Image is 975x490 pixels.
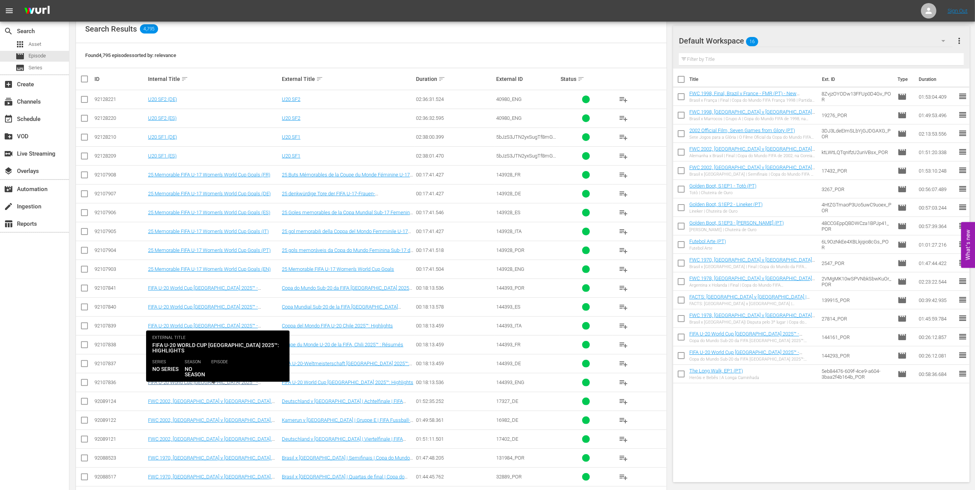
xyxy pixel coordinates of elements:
a: U20 SF1 [282,134,300,140]
span: 144393_FR [496,342,520,347]
span: 143928_ENG [496,266,524,272]
a: U20 SF2 [282,96,300,102]
td: 48CCGEppQBDWCza1BPJp41_POR [818,217,895,235]
button: playlist_add [614,354,633,373]
td: 02:13:53.556 [916,124,958,143]
div: 92107905 [94,228,146,234]
span: playlist_add [619,170,628,180]
button: playlist_add [614,449,633,467]
span: 40980_ENG [496,115,522,121]
a: FIFA U-20 World Cup [GEOGRAPHIC_DATA] 2025™ - Highlights Bundle Round of 16 (IT) [148,323,261,334]
td: 144161_POR [818,328,895,346]
div: Copa do Mundo Sub-20 da FIFA [GEOGRAPHIC_DATA] 2025™: Melhores Momentos [689,357,815,362]
span: playlist_add [619,133,628,142]
td: 00:57:03.244 [916,198,958,217]
a: 25 Memorable FIFA U-17 Women’s World Cup Goals (FR) [148,172,270,178]
div: 01:44:45.762 [416,474,494,480]
div: 92107839 [94,323,146,329]
a: FWC 1970, [GEOGRAPHIC_DATA] v [GEOGRAPHIC_DATA], Semi-Finals - FMR (PT) [148,455,275,467]
span: playlist_add [619,321,628,331]
div: Brasil x [GEOGRAPHIC_DATA]| Disputa pelo 3º lugar | Copa do Mundo FIFA de 1978, na [GEOGRAPHIC_DA... [689,320,815,325]
button: more_vert [955,32,964,50]
span: 143928_ES [496,210,520,215]
td: 139915_POR [818,291,895,309]
span: reorder [958,92,967,101]
div: Brasil x [GEOGRAPHIC_DATA] | Semifinais | Copa do Mundo FIFA de 2002, na Coreia e no [GEOGRAPHIC_... [689,172,815,177]
div: Default Workspace [679,30,953,52]
a: FWC 1970, [GEOGRAPHIC_DATA] v [GEOGRAPHIC_DATA], Quarter-Finals - FMR (PT) [148,474,275,485]
div: 02:38:00.399 [416,134,494,140]
span: 143928_POR [496,247,524,253]
div: 01:51:11.501 [416,436,494,442]
span: Episode [29,52,46,60]
button: playlist_add [614,468,633,486]
button: playlist_add [614,109,633,128]
span: playlist_add [619,95,628,104]
span: Episode [898,314,907,323]
a: 25 Memorable FIFA U-17 Women’s World Cup Goals [282,266,394,272]
a: FIFA U-20 World Cup [GEOGRAPHIC_DATA] 2025™ - Highlights Bundle M4+M5+M6 (PT) [689,331,802,342]
span: reorder [958,332,967,341]
div: 92107840 [94,304,146,310]
div: Argentina x Holanda | Final | Copa do Mundo FIFA [GEOGRAPHIC_DATA] 1978 | Jogo completo [689,283,815,288]
button: playlist_add [614,90,633,109]
span: Episode [898,185,907,194]
a: Brasil x [GEOGRAPHIC_DATA] | Semifinais | Copa do Mundo da FIFA [GEOGRAPHIC_DATA] 1970 | Jogo com... [282,455,413,467]
div: 92088517 [94,474,146,480]
div: 00:17:41.427 [416,228,494,234]
td: 01:53:10.248 [916,161,958,180]
a: U20 SF2 (DE) [148,96,177,102]
div: Heróis e Bebês | A Longa Caminhada [689,375,759,380]
span: 32889_POR [496,474,522,480]
a: U20 SF1 (DE) [148,134,177,140]
th: Duration [914,69,960,90]
a: FIFA U-20 World Cup [GEOGRAPHIC_DATA] 2025™ - Highlights Bundle Round of 16 (ES) [148,304,261,315]
span: Asset [15,40,25,49]
span: playlist_add [619,435,628,444]
div: Futebol Arte [689,246,726,251]
th: Type [893,69,914,90]
span: 16 [746,34,758,50]
a: FWC 2002, [GEOGRAPHIC_DATA] v [GEOGRAPHIC_DATA], Final - FMR (PT) [689,146,815,158]
span: reorder [958,277,967,286]
span: 131984_POR [496,455,524,461]
span: Overlays [4,166,13,176]
a: 25 Memorable FIFA U-17 Women’s World Cup Goals (DE) [148,191,271,196]
span: Reports [4,219,13,228]
td: 5eb84476-609f-4ce9-a604-3baa2f4b164b_POR [818,365,895,383]
td: 00:26:12.081 [916,346,958,365]
a: 25 Memorable FIFA U-17 Women’s World Cup Goals (ES) [148,210,270,215]
a: 25 gols memoráveis da Copa do Mundo Feminina Sub-17 da FIFA [282,247,413,259]
span: Episode [898,295,907,305]
span: 5bJzS3JTN2yxSugTf8mGu9_ENG [496,134,556,146]
span: Episode [898,258,907,268]
span: playlist_add [619,284,628,293]
span: Create [4,80,13,89]
a: Deutschland v [GEOGRAPHIC_DATA] | Achtelfinale | FIFA Fussball-Weltmeisterschaft Korea/[GEOGRAPHI... [282,398,406,416]
td: 00:56:07.489 [916,180,958,198]
span: 144393_ENG [496,379,524,385]
div: 92128210 [94,134,146,140]
span: Episode [898,203,907,212]
span: Live Streaming [4,149,13,158]
span: 144393_POR [496,285,524,291]
a: FIFA U-20-Weltmeisterschaft [GEOGRAPHIC_DATA] 2025™: Highlights [282,361,412,372]
span: Schedule [4,114,13,124]
div: 01:49:58.361 [416,417,494,423]
a: FWC 2002, [GEOGRAPHIC_DATA] v [GEOGRAPHIC_DATA], Round of 16 - FMR (DE) [148,398,275,410]
span: playlist_add [619,359,628,368]
span: playlist_add [619,246,628,255]
span: Episode [898,92,907,101]
div: 92128220 [94,115,146,121]
a: Golden Boot, S1EP2 - Lineker (PT) [689,201,763,207]
span: Episode [898,277,907,286]
button: playlist_add [614,336,633,354]
button: playlist_add [614,298,633,316]
div: 02:38:01.470 [416,153,494,159]
a: FWC 1970, [GEOGRAPHIC_DATA] v [GEOGRAPHIC_DATA], Final - FMR (PT) [689,257,815,268]
td: 2VMgMK10wSPVNbkSbwKuOr_POR [818,272,895,291]
div: Copa do Mundo Sub-20 da FIFA [GEOGRAPHIC_DATA] 2025™: Melhores Momentos [689,338,815,343]
a: FWC 1978, [GEOGRAPHIC_DATA] v [GEOGRAPHIC_DATA], Final - FMR (PT) [689,275,815,287]
button: playlist_add [614,222,633,241]
span: reorder [958,147,967,156]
